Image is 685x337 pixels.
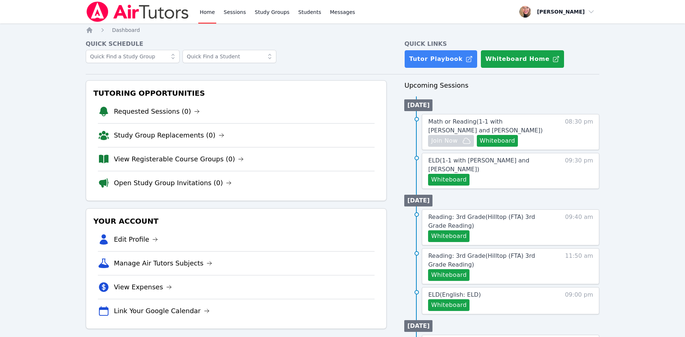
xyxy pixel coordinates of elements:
span: 08:30 pm [565,117,593,147]
span: 09:30 pm [565,156,593,186]
span: Math or Reading ( 1-1 with [PERSON_NAME] and [PERSON_NAME] ) [428,118,542,134]
a: Dashboard [112,26,140,34]
span: Reading: 3rd Grade ( Hilltop (FTA) 3rd Grade Reading ) [428,213,535,229]
button: Whiteboard Home [480,50,564,68]
input: Quick Find a Student [183,50,276,63]
span: 09:40 am [565,213,593,242]
a: Link Your Google Calendar [114,306,210,316]
a: View Registerable Course Groups (0) [114,154,244,164]
a: Edit Profile [114,234,158,245]
span: ELD ( English: ELD ) [428,291,480,298]
a: Math or Reading(1-1 with [PERSON_NAME] and [PERSON_NAME]) [428,117,552,135]
li: [DATE] [404,320,432,332]
h4: Quick Links [404,40,599,48]
a: Tutor Playbook [404,50,478,68]
a: Requested Sessions (0) [114,106,200,117]
nav: Breadcrumb [86,26,600,34]
h3: Tutoring Opportunities [92,87,381,100]
span: Join Now [431,136,457,145]
li: [DATE] [404,195,432,206]
span: ELD ( 1-1 with [PERSON_NAME] and [PERSON_NAME] ) [428,157,529,173]
button: Whiteboard [477,135,518,147]
h3: Your Account [92,215,381,228]
button: Join Now [428,135,474,147]
a: Reading: 3rd Grade(Hilltop (FTA) 3rd Grade Reading) [428,252,552,269]
a: Open Study Group Invitations (0) [114,178,232,188]
span: 11:50 am [565,252,593,281]
span: Messages [330,8,355,16]
h4: Quick Schedule [86,40,387,48]
button: Whiteboard [428,299,469,311]
button: Whiteboard [428,174,469,186]
input: Quick Find a Study Group [86,50,180,63]
span: Dashboard [112,27,140,33]
span: Reading: 3rd Grade ( Hilltop (FTA) 3rd Grade Reading ) [428,252,535,268]
a: Reading: 3rd Grade(Hilltop (FTA) 3rd Grade Reading) [428,213,552,230]
li: [DATE] [404,99,432,111]
span: 09:00 pm [565,290,593,311]
a: Manage Air Tutors Subjects [114,258,213,268]
img: Air Tutors [86,1,189,22]
button: Whiteboard [428,269,469,281]
button: Whiteboard [428,230,469,242]
a: View Expenses [114,282,172,292]
a: ELD(1-1 with [PERSON_NAME] and [PERSON_NAME]) [428,156,552,174]
h3: Upcoming Sessions [404,80,599,91]
a: Study Group Replacements (0) [114,130,224,140]
a: ELD(English: ELD) [428,290,480,299]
